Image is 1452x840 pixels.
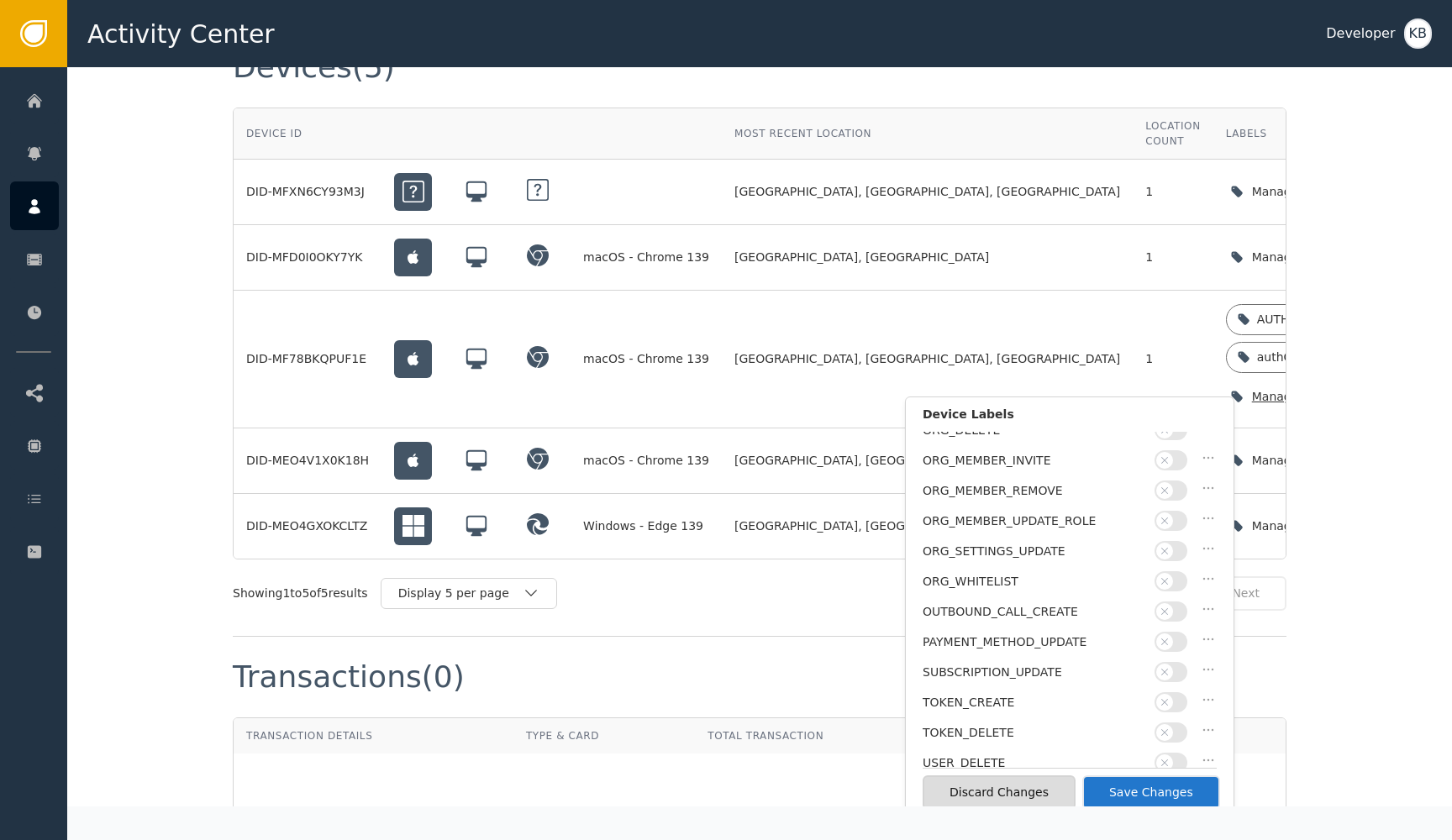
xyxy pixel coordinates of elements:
span: [GEOGRAPHIC_DATA], [GEOGRAPHIC_DATA] [734,249,989,266]
button: Manage device labels [1226,240,1413,275]
th: Labels [1213,108,1426,160]
div: SUBSCRIPTION_UPDATE [923,664,1146,681]
div: DID-MF78BKQPUF1E [246,350,369,368]
th: Type & Card [513,718,695,753]
div: USER_DELETE [923,754,1146,772]
span: [GEOGRAPHIC_DATA], [GEOGRAPHIC_DATA] [734,517,989,535]
div: Manage device labels [1252,452,1384,470]
div: DID-MFXN6CY93M3J [246,183,369,201]
th: Device ID [234,108,381,160]
span: [GEOGRAPHIC_DATA], [GEOGRAPHIC_DATA] [734,452,989,470]
button: Display 5 per page [381,578,557,609]
div: ORG_WHITELIST [923,573,1146,591]
div: 1 [1145,183,1200,201]
div: TOKEN_DELETE [923,724,1146,742]
button: Save Changes [1082,775,1220,810]
div: macOS - Chrome 139 [583,350,709,368]
th: Most Recent Location [722,108,1133,160]
button: KB [1404,18,1432,49]
div: macOS - Chrome 139 [583,452,709,470]
div: Windows - Edge 139 [583,517,709,535]
span: [GEOGRAPHIC_DATA], [GEOGRAPHIC_DATA], [GEOGRAPHIC_DATA] [734,350,1120,368]
div: Manage device labels [1252,249,1384,266]
div: 1 [1145,249,1200,266]
th: Transaction Details [234,718,513,753]
th: Location Count [1133,108,1213,160]
div: OUTBOUND_CALL_CREATE [923,603,1146,621]
div: Manage device labels [1252,517,1384,535]
div: Device Labels [923,406,1217,432]
span: [GEOGRAPHIC_DATA], [GEOGRAPHIC_DATA], [GEOGRAPHIC_DATA] [734,183,1120,201]
div: ORG_MEMBER_INVITE [923,452,1146,470]
div: ORG_SETTINGS_UPDATE [923,543,1146,560]
div: ORG_MEMBER_REMOVE [923,482,1146,500]
div: Manage device labels [1252,183,1384,201]
div: DID-MFD0I0OKY7YK [246,249,369,266]
div: Transactions (0) [233,662,465,692]
div: Display 5 per page [398,585,523,602]
div: TOKEN_CREATE [923,694,1146,711]
div: Manage device labels [1252,388,1384,406]
th: Total Transaction [695,718,955,753]
button: Manage device labels [1226,175,1413,209]
div: 1 [1145,350,1200,368]
div: Developer [1326,24,1395,44]
div: macOS - Chrome 139 [583,249,709,266]
button: Discard Changes [923,775,1076,810]
div: Devices (5) [233,52,395,82]
div: Showing 1 to 5 of 5 results [233,585,368,602]
div: DID-MEO4GXOKCLTZ [246,517,369,535]
div: AUTH_HIGH_RISK [1257,311,1359,328]
div: authOperation [1257,349,1343,366]
div: ORG_MEMBER_UPDATE_ROLE [923,512,1146,530]
div: PAYMENT_METHOD_UPDATE [923,633,1146,651]
span: Activity Center [87,15,275,53]
button: Manage device labels [1226,380,1413,414]
div: DID-MEO4V1X0K18H [246,452,369,470]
